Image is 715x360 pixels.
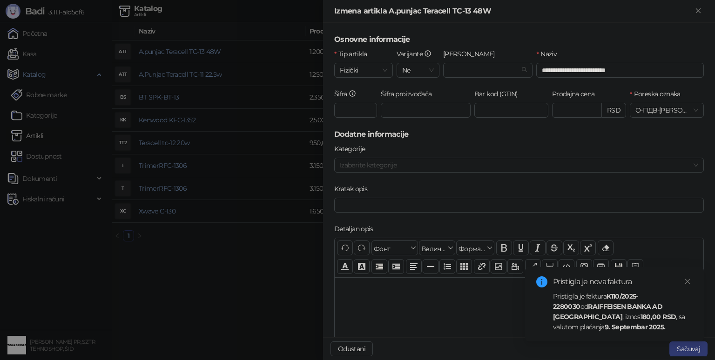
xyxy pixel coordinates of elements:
[423,259,438,274] button: Хоризонтална линија
[611,259,627,274] button: Сачувај
[627,259,643,274] button: Шаблон
[552,89,600,99] label: Prodajna cena
[371,259,387,274] button: Извлачење
[334,49,373,59] label: Tip artikla
[513,240,529,255] button: Подвучено
[337,259,353,274] button: Боја текста
[559,259,574,274] button: Приказ кода
[334,89,362,99] label: Šifra
[542,259,558,274] button: Прикажи блокове
[456,240,494,255] button: Формати
[602,103,626,118] div: RSD
[449,63,519,77] input: Robna marka
[580,240,596,255] button: Експонент
[456,259,472,274] button: Табела
[553,292,638,311] strong: K110/2025-2280030
[340,63,387,77] span: Fizički
[397,49,438,59] label: Varijante
[334,224,379,234] label: Detaljan opis
[354,259,370,274] button: Боја позадине
[419,240,455,255] button: Величина
[507,259,523,274] button: Видео
[474,89,524,99] label: Bar kod (GTIN)
[693,6,704,17] button: Zatvori
[496,240,512,255] button: Подебљано
[474,103,548,118] input: Bar kod (GTIN)
[381,89,438,99] label: Šifra proizvođača
[553,291,693,332] div: Pristigla je faktura od , iznos , sa valutom plaćanja
[553,302,662,321] strong: RAIFFEISEN BANKA AD [GEOGRAPHIC_DATA]
[388,259,404,274] button: Увлачење
[641,313,676,321] strong: 180,00 RSD
[536,49,562,59] label: Naziv
[684,278,691,285] span: close
[553,276,693,287] div: Pristigla je nova faktura
[331,341,373,356] button: Odustani
[669,341,708,356] button: Sačuvaj
[334,129,704,140] h5: Dodatne informacije
[337,240,353,255] button: Поврати
[381,103,471,118] input: Šifra proizvođača
[536,276,547,287] span: info-circle
[354,240,370,255] button: Понови
[605,323,665,331] strong: 9. Septembar 2025.
[443,49,500,59] label: Robna marka
[406,259,422,274] button: Поравнање
[546,240,562,255] button: Прецртано
[474,259,490,274] button: Веза
[593,259,609,274] button: Штампај
[635,103,698,117] span: О-ПДВ - [PERSON_NAME] ( 20,00 %)
[525,259,541,274] button: Приказ преко целог екрана
[536,63,704,78] input: Naziv
[682,276,693,287] a: Close
[491,259,506,274] button: Слика
[334,198,704,213] input: Kratak opis
[334,184,373,194] label: Kratak opis
[334,34,704,45] h5: Osnovne informacije
[371,240,418,255] button: Фонт
[563,240,579,255] button: Индексирано
[530,240,546,255] button: Искошено
[630,89,686,99] label: Poreska oznaka
[334,6,693,17] div: Izmena artikla A.punjac Teracell TC-13 48W
[439,259,455,274] button: Листа
[598,240,614,255] button: Уклони формат
[576,259,592,274] button: Преглед
[402,63,434,77] span: Ne
[334,144,371,154] label: Kategorije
